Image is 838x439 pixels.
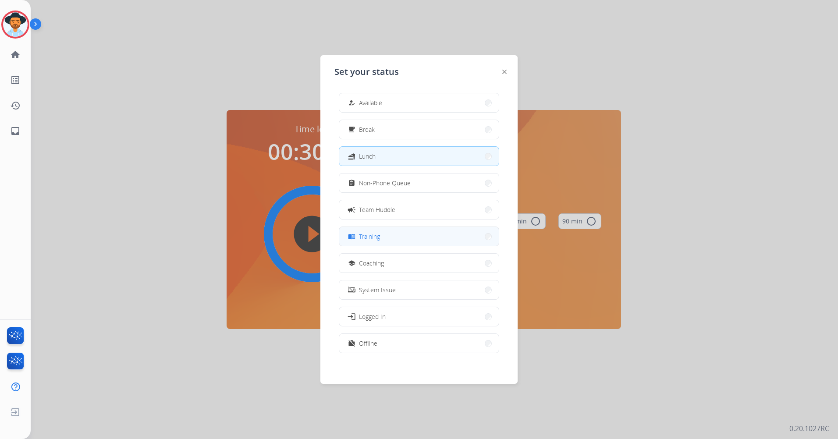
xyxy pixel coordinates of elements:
span: Logged In [359,312,386,321]
button: Lunch [339,147,499,166]
button: Available [339,93,499,112]
mat-icon: how_to_reg [348,99,355,106]
mat-icon: fastfood [348,152,355,160]
button: Team Huddle [339,200,499,219]
mat-icon: assignment [348,179,355,187]
button: System Issue [339,280,499,299]
span: Lunch [359,152,376,161]
mat-icon: campaign [347,205,356,214]
span: System Issue [359,285,396,294]
span: Coaching [359,258,384,268]
mat-icon: phonelink_off [348,286,355,294]
span: Break [359,125,375,134]
span: Non-Phone Queue [359,178,411,188]
mat-icon: inbox [10,126,21,136]
img: close-button [502,70,507,74]
mat-icon: login [347,312,356,321]
span: Offline [359,339,377,348]
button: Coaching [339,254,499,273]
mat-icon: free_breakfast [348,126,355,133]
p: 0.20.1027RC [789,423,829,434]
mat-icon: school [348,259,355,267]
button: Offline [339,334,499,353]
span: Training [359,232,380,241]
span: Available [359,98,382,107]
mat-icon: list_alt [10,75,21,85]
span: Set your status [334,66,399,78]
img: avatar [3,12,28,37]
button: Logged In [339,307,499,326]
mat-icon: home [10,50,21,60]
button: Training [339,227,499,246]
mat-icon: menu_book [348,233,355,240]
button: Non-Phone Queue [339,173,499,192]
span: Team Huddle [359,205,395,214]
button: Break [339,120,499,139]
mat-icon: history [10,100,21,111]
mat-icon: work_off [348,340,355,347]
